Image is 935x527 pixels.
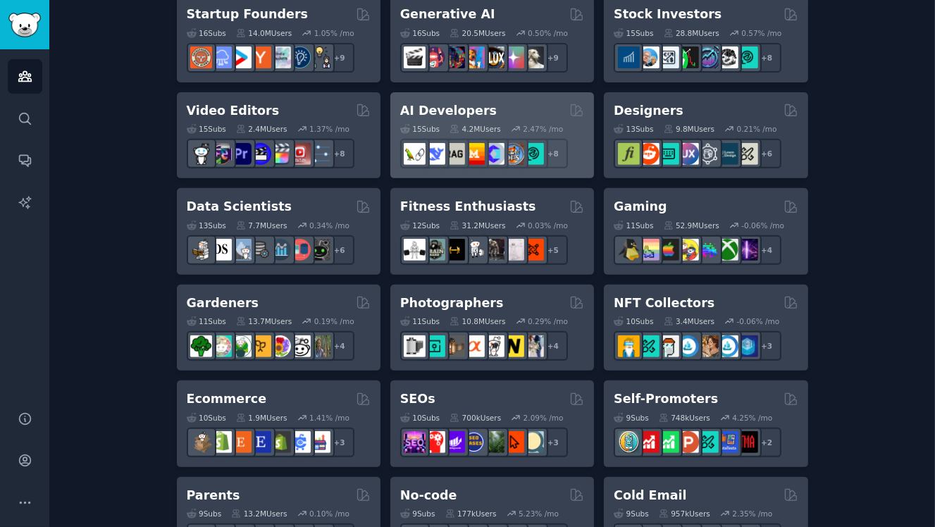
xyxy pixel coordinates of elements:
[450,316,505,326] div: 10.8M Users
[269,46,291,68] img: indiehackers
[187,316,226,326] div: 11 Sub s
[210,46,232,68] img: SaaS
[236,413,287,423] div: 1.9M Users
[269,335,291,357] img: flowers
[752,139,781,168] div: + 6
[502,431,524,453] img: GoogleSearchConsole
[187,198,292,216] h2: Data Scientists
[538,428,568,457] div: + 3
[524,413,564,423] div: 2.09 % /mo
[404,239,426,261] img: GYM
[236,316,292,326] div: 13.7M Users
[538,235,568,265] div: + 5
[400,124,440,134] div: 15 Sub s
[400,509,435,519] div: 9 Sub s
[400,390,435,408] h2: SEOs
[502,239,524,261] img: physicaltherapy
[190,239,212,261] img: MachineLearning
[638,46,660,68] img: ValueInvesting
[450,124,501,134] div: 4.2M Users
[249,46,271,68] img: ycombinator
[400,316,440,326] div: 11 Sub s
[325,43,354,73] div: + 9
[618,431,640,453] img: AppIdeas
[732,509,772,519] div: 2.35 % /mo
[450,221,505,230] div: 31.2M Users
[463,239,485,261] img: weightroom
[717,239,738,261] img: XboxGamers
[450,28,505,38] div: 20.5M Users
[187,102,280,120] h2: Video Editors
[450,413,501,423] div: 700k Users
[522,431,544,453] img: The_SEO
[614,509,649,519] div: 9 Sub s
[717,46,738,68] img: swingtrading
[697,143,719,165] img: userexperience
[309,413,349,423] div: 1.41 % /mo
[443,143,465,165] img: Rag
[236,221,287,230] div: 7.7M Users
[618,46,640,68] img: dividends
[697,335,719,357] img: CryptoArt
[400,221,440,230] div: 12 Sub s
[309,221,349,230] div: 0.34 % /mo
[404,143,426,165] img: LangChain
[463,143,485,165] img: MistralAI
[614,413,649,423] div: 9 Sub s
[664,28,719,38] div: 28.8M Users
[269,143,291,165] img: finalcutpro
[190,335,212,357] img: vegetablegardening
[697,46,719,68] img: StocksAndTrading
[736,335,758,357] img: DigitalItems
[400,6,495,23] h2: Generative AI
[752,235,781,265] div: + 4
[230,46,252,68] img: startup
[483,46,504,68] img: FluxAI
[249,239,271,261] img: dataengineering
[614,28,653,38] div: 15 Sub s
[249,335,271,357] img: GardeningUK
[528,316,568,326] div: 0.29 % /mo
[736,239,758,261] img: TwitchStreaming
[210,239,232,261] img: datascience
[677,431,699,453] img: ProductHunters
[483,239,504,261] img: fitness30plus
[269,431,291,453] img: reviewmyshopify
[187,509,222,519] div: 9 Sub s
[8,13,41,37] img: GummySearch logo
[697,431,719,453] img: alphaandbetausers
[614,124,653,134] div: 13 Sub s
[309,335,330,357] img: GardenersWorld
[717,431,738,453] img: betatests
[187,390,267,408] h2: Ecommerce
[522,46,544,68] img: DreamBooth
[309,239,330,261] img: data
[423,431,445,453] img: TechSEO
[325,428,354,457] div: + 3
[187,28,226,38] div: 16 Sub s
[445,509,497,519] div: 177k Users
[187,124,226,134] div: 15 Sub s
[190,431,212,453] img: dropship
[187,294,259,312] h2: Gardeners
[309,124,349,134] div: 1.37 % /mo
[309,46,330,68] img: growmybusiness
[210,431,232,453] img: shopify
[443,46,465,68] img: deepdream
[528,28,568,38] div: 0.50 % /mo
[614,390,718,408] h2: Self-Promoters
[249,431,271,453] img: EtsySellers
[618,335,640,357] img: NFTExchange
[423,239,445,261] img: GymMotivation
[618,143,640,165] img: typography
[736,46,758,68] img: technicalanalysis
[314,316,354,326] div: 0.19 % /mo
[325,331,354,361] div: + 4
[614,221,653,230] div: 11 Sub s
[309,143,330,165] img: postproduction
[519,509,559,519] div: 5.23 % /mo
[187,487,240,504] h2: Parents
[522,143,544,165] img: AIDevelopersSociety
[614,294,714,312] h2: NFT Collectors
[638,143,660,165] img: logodesign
